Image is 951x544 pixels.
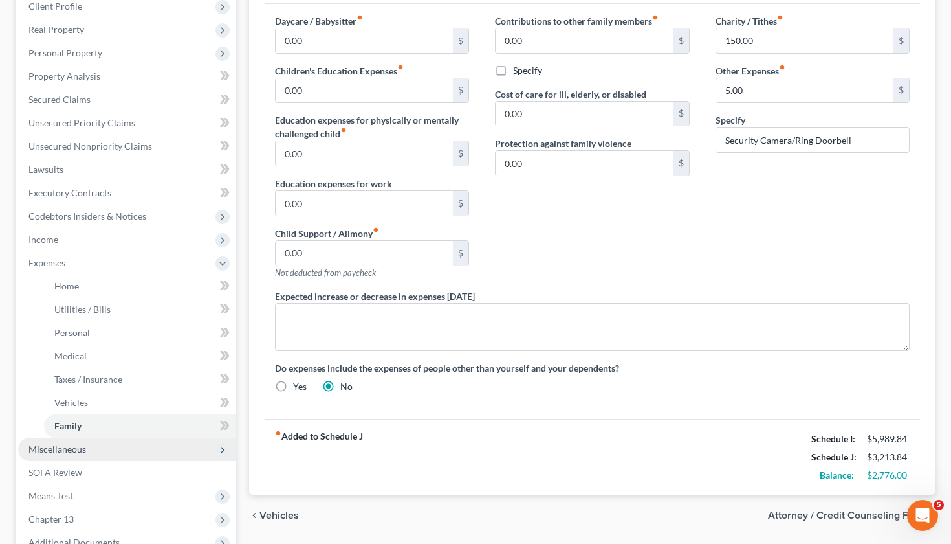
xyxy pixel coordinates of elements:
[453,78,468,103] div: $
[777,14,783,21] i: fiber_manual_record
[276,241,454,266] input: --
[54,374,122,385] span: Taxes / Insurance
[28,490,73,501] span: Means Test
[44,391,236,414] a: Vehicles
[453,241,468,266] div: $
[275,64,404,78] label: Children's Education Expenses
[28,514,74,525] span: Chapter 13
[18,181,236,205] a: Executory Contracts
[673,28,689,53] div: $
[54,420,82,431] span: Family
[275,289,475,303] label: Expected increase or decrease in expenses [DATE]
[373,227,379,233] i: fiber_manual_record
[44,368,236,391] a: Taxes / Insurance
[495,14,659,28] label: Contributions to other family members
[28,117,135,128] span: Unsecured Priority Claims
[293,380,307,393] label: Yes
[18,111,236,135] a: Unsecured Priority Claims
[716,28,894,53] input: --
[44,414,236,438] a: Family
[768,510,935,521] button: Attorney / Credit Counseling Fees chevron_right
[44,345,236,368] a: Medical
[28,71,100,82] span: Property Analysis
[28,141,152,152] span: Unsecured Nonpriority Claims
[249,510,299,521] button: chevron_left Vehicles
[811,433,855,444] strong: Schedule I:
[356,14,363,21] i: fiber_manual_record
[28,257,65,268] span: Expenses
[893,28,909,53] div: $
[340,380,353,393] label: No
[28,467,82,478] span: SOFA Review
[275,177,392,190] label: Education expenses for work
[28,1,82,12] span: Client Profile
[652,14,659,21] i: fiber_manual_record
[275,430,281,436] i: fiber_manual_record
[28,234,58,245] span: Income
[44,275,236,298] a: Home
[934,500,944,510] span: 5
[716,78,894,103] input: --
[276,28,454,53] input: --
[18,88,236,111] a: Secured Claims
[276,141,454,166] input: --
[54,327,90,338] span: Personal
[28,210,146,221] span: Codebtors Insiders & Notices
[28,94,91,105] span: Secured Claims
[867,433,910,446] div: $5,989.84
[867,469,910,482] div: $2,776.00
[18,158,236,181] a: Lawsuits
[867,451,910,464] div: $3,213.84
[18,65,236,88] a: Property Analysis
[28,187,111,198] span: Executory Contracts
[397,64,404,71] i: fiber_manual_record
[18,135,236,158] a: Unsecured Nonpriority Claims
[275,227,379,240] label: Child Support / Alimony
[673,151,689,176] div: $
[54,397,88,408] span: Vehicles
[54,304,111,315] span: Utilities / Bills
[275,430,363,484] strong: Added to Schedule J
[893,78,909,103] div: $
[54,350,87,361] span: Medical
[275,14,363,28] label: Daycare / Babysitter
[496,102,673,126] input: --
[276,78,454,103] input: --
[768,510,925,521] span: Attorney / Credit Counseling Fees
[811,451,857,462] strong: Schedule J:
[673,102,689,126] div: $
[495,137,631,150] label: Protection against family violence
[259,510,299,521] span: Vehicles
[275,267,376,278] span: Not deducted from paycheck
[54,280,79,291] span: Home
[453,141,468,166] div: $
[275,361,910,375] label: Do expenses include the expenses of people other than yourself and your dependents?
[276,191,454,216] input: --
[907,500,938,531] iframe: Intercom live chat
[453,28,468,53] div: $
[44,298,236,321] a: Utilities / Bills
[820,470,854,481] strong: Balance:
[340,127,347,133] i: fiber_manual_record
[716,128,910,152] input: Specify...
[716,113,745,127] label: Specify
[495,87,646,101] label: Cost of care for ill, elderly, or disabled
[453,191,468,216] div: $
[496,28,673,53] input: --
[249,510,259,521] i: chevron_left
[28,24,84,35] span: Real Property
[28,47,102,58] span: Personal Property
[44,321,236,345] a: Personal
[496,151,673,176] input: --
[275,113,470,141] label: Education expenses for physically or mentally challenged child
[513,64,542,77] label: Specify
[28,444,86,455] span: Miscellaneous
[28,164,63,175] span: Lawsuits
[779,64,785,71] i: fiber_manual_record
[716,64,785,78] label: Other Expenses
[18,461,236,484] a: SOFA Review
[716,14,783,28] label: Charity / Tithes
